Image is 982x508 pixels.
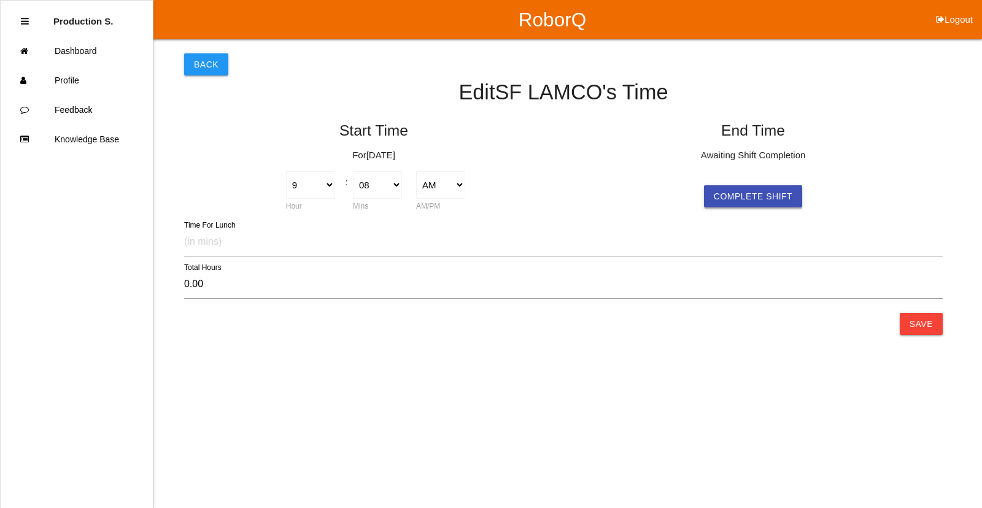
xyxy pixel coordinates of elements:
h5: Start Time [191,122,557,139]
label: AM/PM [416,202,440,210]
h4: Edit SF LAMCO 's Time [184,81,943,104]
input: (in mins) [184,228,943,256]
a: Dashboard [1,36,153,66]
label: Mins [353,202,368,210]
div: : [342,171,346,190]
button: Complete Shift [704,185,802,207]
p: For [DATE] [191,148,557,163]
a: Feedback [1,95,153,125]
p: Awaiting Shift Completion [570,148,936,163]
a: Knowledge Base [1,125,153,154]
button: Save [900,313,943,335]
h5: End Time [570,122,936,139]
div: Close [21,7,29,36]
a: Profile [1,66,153,95]
button: Back [184,53,228,75]
p: Production Shifts [53,7,114,26]
label: Total Hours [184,262,222,273]
label: Hour [286,202,302,210]
label: Time For Lunch [184,220,236,231]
